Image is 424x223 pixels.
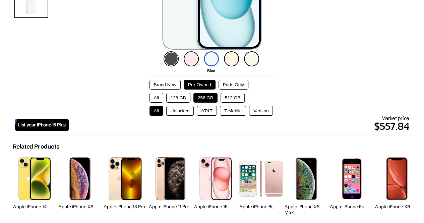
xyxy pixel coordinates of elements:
[249,106,273,116] button: Verizon
[58,204,102,210] h2: Apple iPhone XS
[197,106,217,116] button: AT&T
[194,204,238,210] h2: Apple iPhone 15
[104,204,147,210] h2: Apple iPhone 13 Pro
[149,93,163,103] button: All
[285,154,328,217] a: iPhone XS Max Apple iPhone XS Max
[13,154,57,217] a: iPhone 14 Apple iPhone 14
[375,154,419,217] a: iPhone XR Apple iPhone XR
[109,157,142,200] img: iPhone 13 Pro
[285,204,328,215] h2: Apple iPhone XS Max
[15,119,69,131] a: List your iPhone 15 Plus
[184,51,199,66] img: natural-icon
[239,161,283,197] img: iPhone 6s
[194,154,238,217] a: iPhone 15 Apple iPhone 15
[156,157,185,200] img: iPhone 11 Pro
[69,118,409,134] p: $557.84
[219,80,248,90] button: Parts Only
[199,157,232,200] img: iPhone 15
[386,157,408,200] img: iPhone XR
[220,106,246,116] button: T-Mobile
[244,51,259,66] img: green-icon
[164,51,179,66] img: black-icon
[239,154,283,217] a: iPhone 6s Apple iPhone 6s
[221,93,245,103] button: 512 GB
[18,122,66,128] span: List your iPhone 15 Plus
[239,204,283,210] h2: Apple iPhone 6s
[18,157,51,200] img: iPhone 14
[330,154,373,217] a: iPhone 5s Apple iPhone 5c
[184,80,216,90] button: Pre-Owned
[166,93,190,103] button: 128 GB
[104,154,147,217] a: iPhone 13 Pro Apple iPhone 13 Pro
[149,80,181,90] button: Brand New
[149,106,163,116] button: All
[166,106,194,116] button: Unlocked
[375,204,419,210] h2: Apple iPhone XR
[149,204,192,210] h2: Apple iPhone 11 Pro
[13,143,59,150] h2: Related Products
[193,93,218,103] button: 256 GB
[69,115,409,134] div: Market price
[224,51,239,66] img: yellow-icon
[295,157,317,200] img: iPhone XS Max
[207,68,215,73] span: Blue
[149,154,192,217] a: iPhone 11 Pro Apple iPhone 11 Pro
[13,204,57,210] h2: Apple iPhone 14
[69,157,91,200] img: iPhone XS
[58,154,102,217] a: iPhone XS Apple iPhone XS
[341,157,362,200] img: iPhone 5s
[330,204,373,210] h2: Apple iPhone 5c
[204,51,219,66] img: blue-icon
